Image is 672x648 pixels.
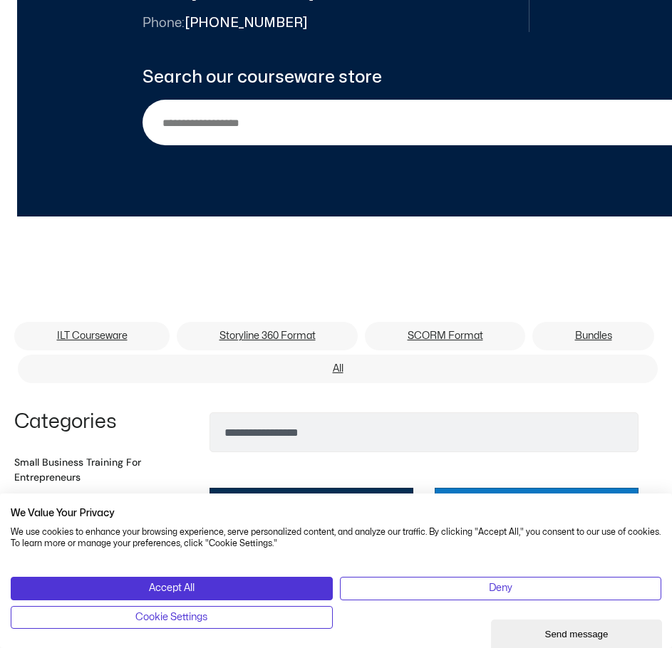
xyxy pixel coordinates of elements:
span: Deny [489,580,512,596]
h2: Small Business Training for Entrepreneurs [14,455,175,485]
nav: Menu [14,322,658,387]
a: Bundles [532,322,654,350]
span: Cookie Settings [135,610,207,625]
span: Phone: [143,17,185,29]
a: ILT Courseware [14,322,170,350]
a: SCORM Format [365,322,525,350]
span: Search our courseware store [143,68,382,87]
span: [PHONE_NUMBER] [143,15,307,32]
span: Accept All [149,580,195,596]
a: Visit product category Small Business Training for Entrepreneurs [14,455,175,485]
a: All [18,355,658,383]
h2: We Value Your Privacy [11,507,661,520]
button: Deny all cookies [340,577,662,600]
button: Adjust cookie preferences [11,606,333,629]
p: We use cookies to enhance your browsing experience, serve personalized content, and analyze our t... [11,526,661,550]
h1: Categories [14,412,175,432]
a: Storyline 360 Format [177,322,358,350]
button: Accept all cookies [11,577,333,600]
iframe: chat widget [491,617,665,648]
